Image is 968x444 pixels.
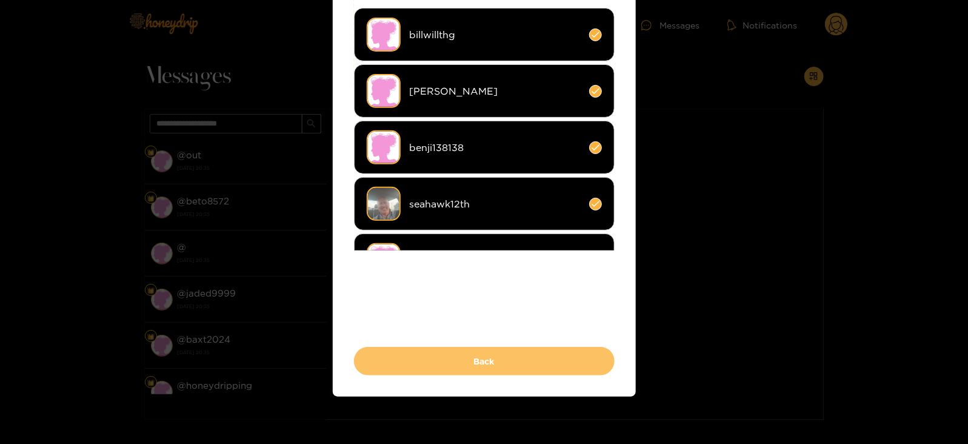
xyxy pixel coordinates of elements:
[367,74,401,108] img: no-avatar.png
[410,28,580,42] span: billwillthg
[367,18,401,52] img: no-avatar.png
[410,141,580,155] span: benji138138
[367,243,401,277] img: no-avatar.png
[410,84,580,98] span: [PERSON_NAME]
[354,347,615,375] button: Back
[367,187,401,221] img: 8a4e8-img_3262.jpeg
[410,197,580,211] span: seahawk12th
[367,130,401,164] img: no-avatar.png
